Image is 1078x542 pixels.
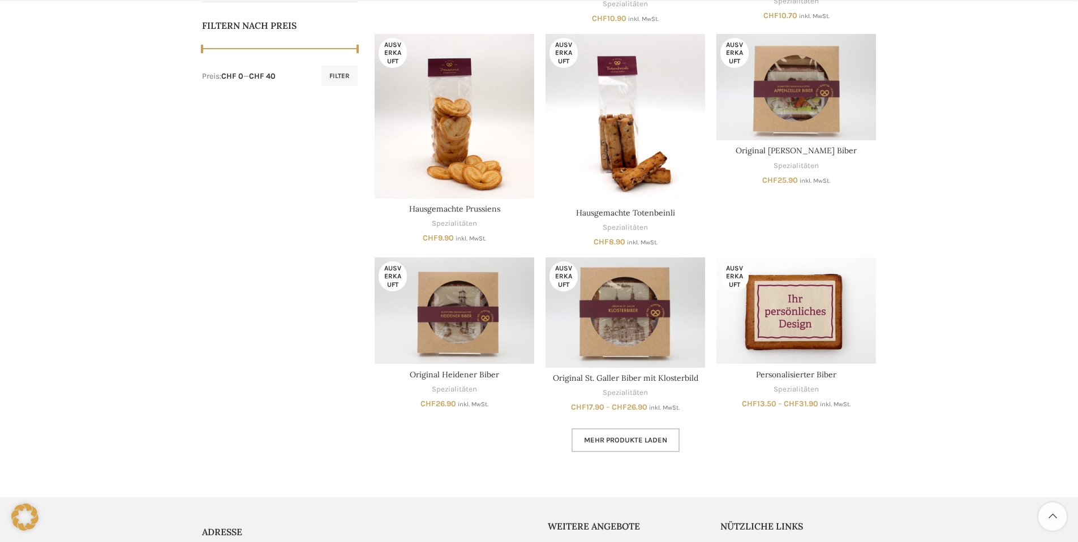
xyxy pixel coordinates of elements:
[603,388,648,398] a: Spezialitäten
[720,38,749,68] span: Ausverkauft
[410,369,499,380] a: Original Heidener Biber
[763,11,779,20] span: CHF
[458,401,488,408] small: inkl. MwSt.
[546,34,705,203] a: Hausgemachte Totenbeinli
[784,399,799,408] span: CHF
[774,384,819,395] a: Spezialitäten
[612,402,627,412] span: CHF
[720,261,749,291] span: Ausverkauft
[572,428,680,452] a: Mehr Produkte laden
[202,71,276,82] div: Preis: —
[549,38,578,68] span: Ausverkauft
[820,401,851,408] small: inkl. MwSt.
[716,34,876,140] a: Original Appenzeller Biber
[778,399,782,408] span: –
[742,399,757,408] span: CHF
[603,222,648,233] a: Spezialitäten
[456,235,486,242] small: inkl. MwSt.
[784,399,818,408] bdi: 31.90
[571,402,604,412] bdi: 17.90
[592,14,607,23] span: CHF
[594,237,625,247] bdi: 8.90
[548,520,704,532] h5: Weitere Angebote
[762,175,798,185] bdi: 25.90
[549,261,578,291] span: Ausverkauft
[627,239,658,246] small: inkl. MwSt.
[423,233,438,243] span: CHF
[571,402,586,412] span: CHF
[716,257,876,364] a: Personalisierter Biber
[649,404,680,411] small: inkl. MwSt.
[375,257,534,364] a: Original Heidener Biber
[202,526,242,537] span: ADRESSE
[606,402,610,412] span: –
[432,384,477,395] a: Spezialitäten
[762,175,778,185] span: CHF
[423,233,454,243] bdi: 9.90
[742,399,776,408] bdi: 13.50
[763,11,797,20] bdi: 10.70
[420,399,436,408] span: CHF
[576,208,675,218] a: Hausgemachte Totenbeinli
[612,402,647,412] bdi: 26.90
[628,15,659,23] small: inkl. MwSt.
[546,257,705,368] a: Original St. Galler Biber mit Klosterbild
[799,12,830,20] small: inkl. MwSt.
[584,436,667,445] span: Mehr Produkte laden
[1038,502,1067,531] a: Scroll to top button
[553,373,698,383] a: Original St. Galler Biber mit Klosterbild
[800,177,830,184] small: inkl. MwSt.
[432,218,477,229] a: Spezialitäten
[420,399,456,408] bdi: 26.90
[736,145,857,156] a: Original [PERSON_NAME] Biber
[321,66,358,86] button: Filter
[594,237,609,247] span: CHF
[375,34,534,199] a: Hausgemachte Prussiens
[379,38,407,68] span: Ausverkauft
[409,204,500,214] a: Hausgemachte Prussiens
[592,14,626,23] bdi: 10.90
[720,520,877,532] h5: Nützliche Links
[379,261,407,291] span: Ausverkauft
[774,161,819,171] a: Spezialitäten
[756,369,836,380] a: Personalisierter Biber
[249,71,276,81] span: CHF 40
[221,71,243,81] span: CHF 0
[202,19,358,32] h5: Filtern nach Preis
